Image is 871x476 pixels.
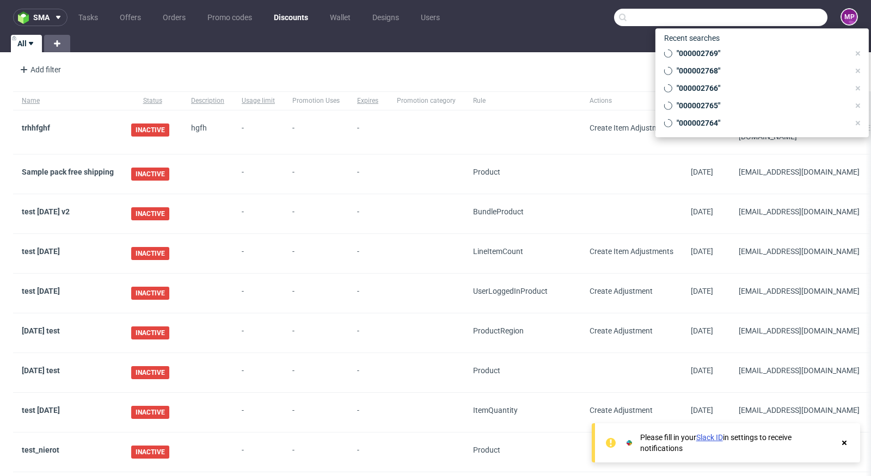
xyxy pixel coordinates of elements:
div: Please fill in your in settings to receive notifications [640,432,834,454]
span: - [292,168,340,181]
span: - [292,123,340,141]
span: Create Item Adjustments [590,247,673,256]
span: INACTIVE [131,446,169,459]
span: - [292,207,340,220]
a: Sample pack free shipping [22,168,114,176]
button: sma [13,9,68,26]
span: INACTIVE [131,247,169,260]
span: Product Region [473,326,524,335]
span: Create Adjustment [590,326,653,335]
a: test_nierot [22,446,59,454]
span: INACTIVE [131,168,169,181]
a: All [11,35,42,52]
span: Product [473,366,500,375]
span: [DATE] [691,207,713,216]
a: Tasks [72,9,105,26]
a: trhhfghf [22,123,50,132]
span: Create Item Adjustments [590,123,673,132]
span: - [357,446,379,459]
figcaption: MP [842,9,857,24]
span: - [357,326,379,339]
span: LineItemCount [473,247,523,256]
span: - [292,287,340,300]
span: - [292,247,340,260]
span: Usage limit [242,96,275,106]
span: - [292,366,340,379]
span: Recent searches [660,29,724,47]
span: - [242,207,275,220]
span: Create Adjustment [590,406,653,415]
span: Product [473,168,500,176]
span: Name [22,96,114,106]
span: "000002764" [672,118,849,128]
span: "000002765" [672,100,849,111]
a: Promo codes [201,9,259,26]
span: Expires [357,96,379,106]
span: - [357,123,379,141]
span: - [357,247,379,260]
a: [DATE] test [22,326,60,335]
span: "000002766" [672,83,849,94]
span: Create Adjustment [590,287,653,295]
span: UserLoggedIn Product [473,287,548,295]
a: test [DATE] [22,287,60,295]
span: Promotion Uses [292,96,340,106]
span: INACTIVE [131,207,169,220]
span: "000002768" [672,65,849,76]
span: - [242,366,275,379]
span: - [242,247,275,260]
span: [DATE] [691,326,713,335]
span: - [357,287,379,300]
span: [DATE] [691,247,713,256]
span: - [242,287,275,300]
a: Designs [366,9,406,26]
span: sma [33,14,50,21]
span: - [357,366,379,379]
span: INACTIVE [131,326,169,339]
a: [DATE] test [22,366,60,375]
a: Wallet [323,9,357,26]
span: - [357,207,379,220]
span: [DATE] [691,168,713,176]
span: Status [131,96,174,106]
span: Bundle Product [473,207,524,216]
div: hgfh [191,123,224,132]
span: [DATE] [691,406,713,415]
span: - [292,446,340,459]
span: Promotion category [397,96,456,106]
a: test [DATE] [22,406,60,415]
a: Orders [156,9,192,26]
a: Offers [113,9,148,26]
a: Discounts [267,9,315,26]
span: INACTIVE [131,366,169,379]
a: Users [414,9,446,26]
span: - [357,406,379,419]
span: - [242,446,275,459]
span: ItemQuantity [473,406,518,415]
span: - [292,406,340,419]
span: - [242,123,275,141]
img: logo [18,11,33,24]
span: INACTIVE [131,123,169,137]
span: - [292,326,340,339]
span: Actions [590,96,673,106]
span: - [242,326,275,339]
span: [DATE] [691,287,713,295]
span: Product [473,446,500,454]
span: [DATE] [691,366,713,375]
span: Description [191,96,224,106]
img: Slack [624,437,635,448]
span: Rule [473,96,572,106]
span: "000002769" [672,48,849,59]
span: - [242,168,275,181]
a: test [DATE] v2 [22,207,70,216]
span: INACTIVE [131,287,169,300]
a: Slack ID [696,433,723,442]
div: Add filter [15,61,63,78]
span: INACTIVE [131,406,169,419]
a: test [DATE] [22,247,60,256]
span: - [357,168,379,181]
span: - [242,406,275,419]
